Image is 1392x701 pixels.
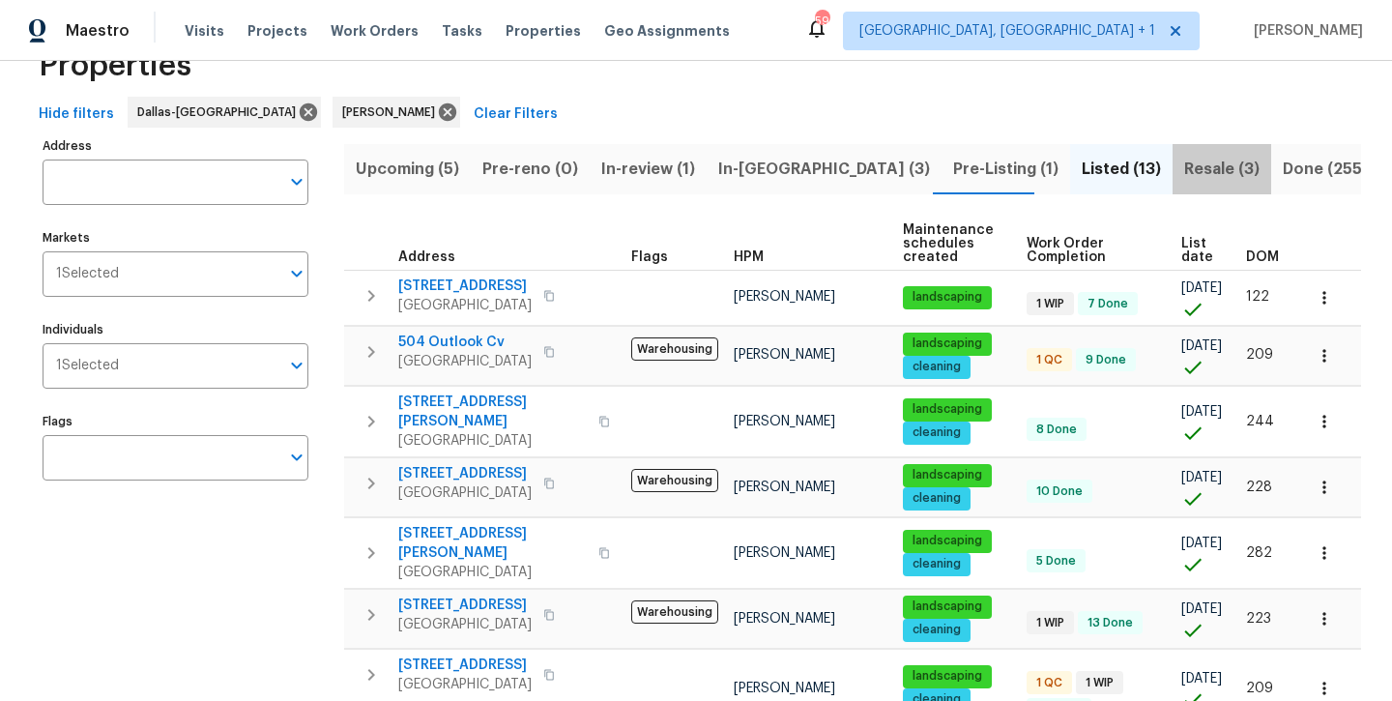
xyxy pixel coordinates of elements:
span: [STREET_ADDRESS] [398,596,532,615]
span: [STREET_ADDRESS] [398,277,532,296]
span: Maestro [66,21,130,41]
span: [PERSON_NAME] [734,348,835,362]
span: cleaning [905,359,969,375]
span: [PERSON_NAME] [734,682,835,695]
span: landscaping [905,668,990,685]
div: [PERSON_NAME] [333,97,460,128]
span: Clear Filters [474,102,558,127]
span: HPM [734,250,764,264]
span: Maintenance schedules created [903,223,994,264]
span: cleaning [905,490,969,507]
span: [GEOGRAPHIC_DATA] [398,296,532,315]
span: Pre-reno (0) [482,156,578,183]
span: cleaning [905,424,969,441]
span: [GEOGRAPHIC_DATA], [GEOGRAPHIC_DATA] + 1 [859,21,1155,41]
span: landscaping [905,533,990,549]
span: Warehousing [631,469,718,492]
span: Tasks [442,24,482,38]
button: Open [283,260,310,287]
button: Hide filters [31,97,122,132]
span: 223 [1246,612,1271,626]
span: 13 Done [1080,615,1141,631]
span: [STREET_ADDRESS] [398,656,532,675]
span: [GEOGRAPHIC_DATA] [398,352,532,371]
div: 59 [815,12,828,31]
span: cleaning [905,556,969,572]
span: Listed (13) [1082,156,1161,183]
span: [PERSON_NAME] [734,290,835,304]
span: [STREET_ADDRESS][PERSON_NAME] [398,524,587,563]
button: Clear Filters [466,97,565,132]
span: [PERSON_NAME] [734,481,835,494]
button: Open [283,352,310,379]
span: [DATE] [1181,602,1222,616]
span: landscaping [905,401,990,418]
span: landscaping [905,467,990,483]
span: Flags [631,250,668,264]
span: Pre-Listing (1) [953,156,1058,183]
span: 209 [1246,682,1273,695]
span: [DATE] [1181,672,1222,686]
span: 228 [1246,481,1272,494]
span: 1 WIP [1078,675,1121,691]
span: landscaping [905,336,990,352]
span: 1 Selected [56,358,119,374]
button: Open [283,168,310,195]
span: [STREET_ADDRESS][PERSON_NAME] [398,393,587,431]
span: 1 QC [1029,675,1070,691]
span: [PERSON_NAME] [734,546,835,560]
label: Markets [43,232,308,244]
span: Projects [247,21,307,41]
span: [STREET_ADDRESS] [398,464,532,483]
span: [DATE] [1181,405,1222,419]
span: 244 [1246,415,1274,428]
span: Warehousing [631,600,718,624]
span: Work Order Completion [1027,237,1148,264]
span: Properties [39,56,191,75]
span: [PERSON_NAME] [734,612,835,626]
span: [GEOGRAPHIC_DATA] [398,483,532,503]
span: Address [398,250,455,264]
div: Dallas-[GEOGRAPHIC_DATA] [128,97,321,128]
span: [DATE] [1181,537,1222,550]
span: 9 Done [1078,352,1134,368]
span: In-review (1) [601,156,695,183]
span: [PERSON_NAME] [734,415,835,428]
span: Resale (3) [1184,156,1260,183]
span: [DATE] [1181,281,1222,295]
span: 1 WIP [1029,615,1072,631]
span: 122 [1246,290,1269,304]
span: 1 QC [1029,352,1070,368]
span: Upcoming (5) [356,156,459,183]
span: 282 [1246,546,1272,560]
span: [PERSON_NAME] [342,102,443,122]
span: cleaning [905,622,969,638]
span: 5 Done [1029,553,1084,570]
label: Individuals [43,324,308,336]
button: Open [283,444,310,471]
span: Warehousing [631,337,718,361]
span: 8 Done [1029,422,1085,438]
span: [DATE] [1181,471,1222,484]
span: 1 WIP [1029,296,1072,312]
label: Address [43,140,308,152]
span: 504 Outlook Cv [398,333,532,352]
span: 10 Done [1029,483,1090,500]
span: 209 [1246,348,1273,362]
span: [DATE] [1181,339,1222,353]
span: landscaping [905,599,990,615]
span: [GEOGRAPHIC_DATA] [398,431,587,451]
span: Hide filters [39,102,114,127]
span: Dallas-[GEOGRAPHIC_DATA] [137,102,304,122]
span: DOM [1246,250,1279,264]
span: In-[GEOGRAPHIC_DATA] (3) [718,156,930,183]
span: [GEOGRAPHIC_DATA] [398,615,532,634]
span: Properties [506,21,581,41]
span: Work Orders [331,21,419,41]
span: [GEOGRAPHIC_DATA] [398,563,587,582]
span: List date [1181,237,1213,264]
span: 1 Selected [56,266,119,282]
span: Done (255) [1283,156,1368,183]
span: [PERSON_NAME] [1246,21,1363,41]
span: Visits [185,21,224,41]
